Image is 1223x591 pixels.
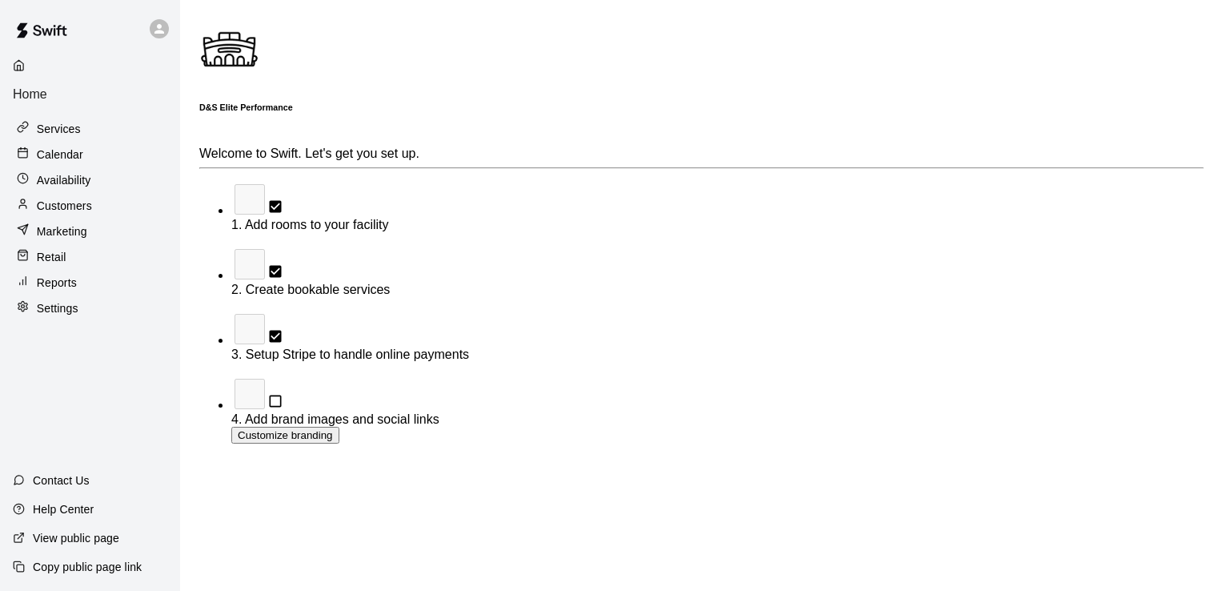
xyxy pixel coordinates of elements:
[231,283,390,296] span: 2. Create bookable services
[13,143,167,167] a: Calendar
[13,219,167,243] a: Marketing
[13,117,167,141] a: Services
[13,87,167,102] p: Home
[231,412,439,426] span: 4. Add brand images and social links
[199,103,1204,112] h6: D&S Elite Performance
[13,59,167,115] a: Home
[37,147,83,163] p: Calendar
[33,472,90,488] p: Contact Us
[37,223,87,239] p: Marketing
[37,198,92,214] p: Customers
[199,19,259,79] img: D&S Elite Performance logo
[37,172,91,188] p: Availability
[37,121,81,137] p: Services
[37,300,78,316] p: Settings
[13,271,167,295] a: Reports
[33,559,142,575] p: Copy public page link
[13,168,167,192] a: Availability
[13,194,167,218] a: Customers
[37,249,66,265] p: Retail
[13,296,167,320] a: Settings
[231,427,339,444] button: Customize branding
[13,245,167,269] a: Retail
[33,501,94,517] p: Help Center
[238,429,333,441] a: Customize branding
[33,530,119,546] p: View public page
[199,147,419,160] span: Welcome to Swift. Let's get you set up.
[37,275,77,291] p: Reports
[13,59,167,102] div: Home
[231,348,469,361] span: 3. Setup Stripe to handle online payments
[231,218,389,231] span: 1. Add rooms to your facility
